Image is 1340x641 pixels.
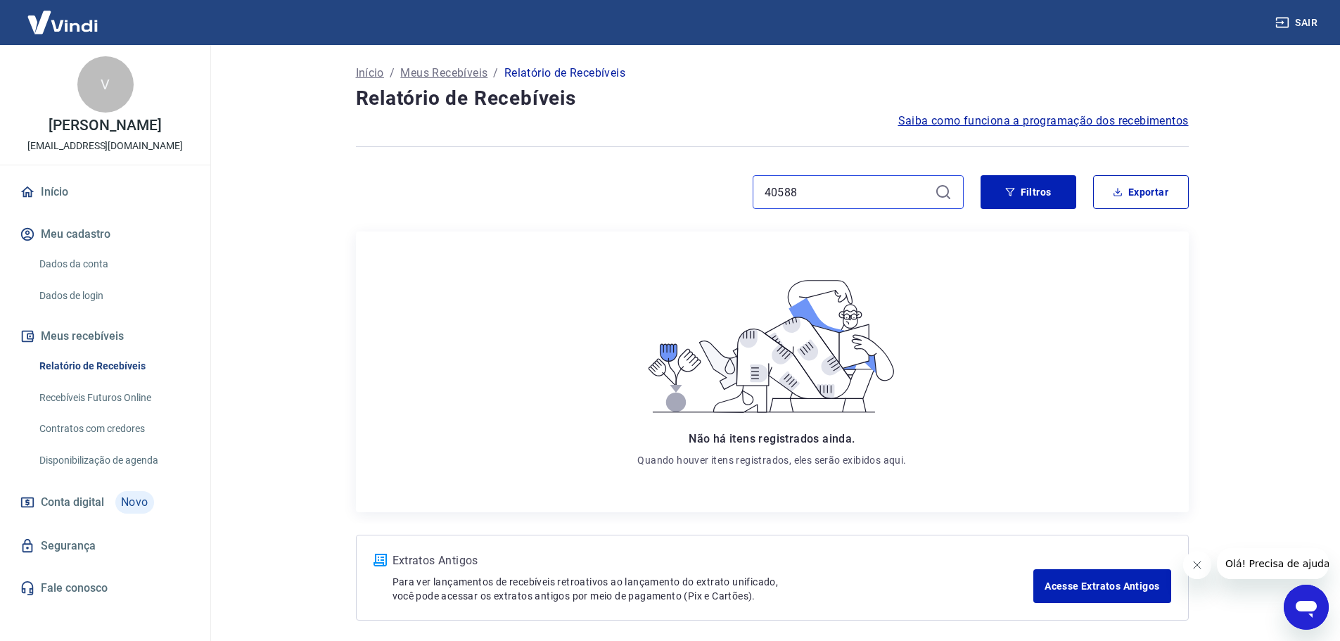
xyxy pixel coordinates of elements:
[115,491,154,514] span: Novo
[1093,175,1189,209] button: Exportar
[34,281,193,310] a: Dados de login
[41,493,104,512] span: Conta digital
[356,65,384,82] a: Início
[981,175,1076,209] button: Filtros
[34,414,193,443] a: Contratos com credores
[1284,585,1329,630] iframe: Botão para abrir a janela de mensagens
[34,352,193,381] a: Relatório de Recebíveis
[765,182,929,203] input: Busque pelo número do pedido
[1033,569,1170,603] a: Acesse Extratos Antigos
[493,65,498,82] p: /
[17,531,193,561] a: Segurança
[356,84,1189,113] h4: Relatório de Recebíveis
[49,118,161,133] p: [PERSON_NAME]
[8,10,118,21] span: Olá! Precisa de ajuda?
[34,383,193,412] a: Recebíveis Futuros Online
[17,485,193,519] a: Conta digitalNovo
[504,65,625,82] p: Relatório de Recebíveis
[17,177,193,208] a: Início
[898,113,1189,129] a: Saiba como funciona a programação dos recebimentos
[390,65,395,82] p: /
[17,1,108,44] img: Vindi
[374,554,387,566] img: ícone
[689,432,855,445] span: Não há itens registrados ainda.
[27,139,183,153] p: [EMAIL_ADDRESS][DOMAIN_NAME]
[393,575,1034,603] p: Para ver lançamentos de recebíveis retroativos ao lançamento do extrato unificado, você pode aces...
[393,552,1034,569] p: Extratos Antigos
[1217,548,1329,579] iframe: Mensagem da empresa
[17,321,193,352] button: Meus recebíveis
[34,250,193,279] a: Dados da conta
[1272,10,1323,36] button: Sair
[400,65,487,82] a: Meus Recebíveis
[17,573,193,604] a: Fale conosco
[17,219,193,250] button: Meu cadastro
[637,453,906,467] p: Quando houver itens registrados, eles serão exibidos aqui.
[34,446,193,475] a: Disponibilização de agenda
[1183,551,1211,579] iframe: Fechar mensagem
[77,56,134,113] div: V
